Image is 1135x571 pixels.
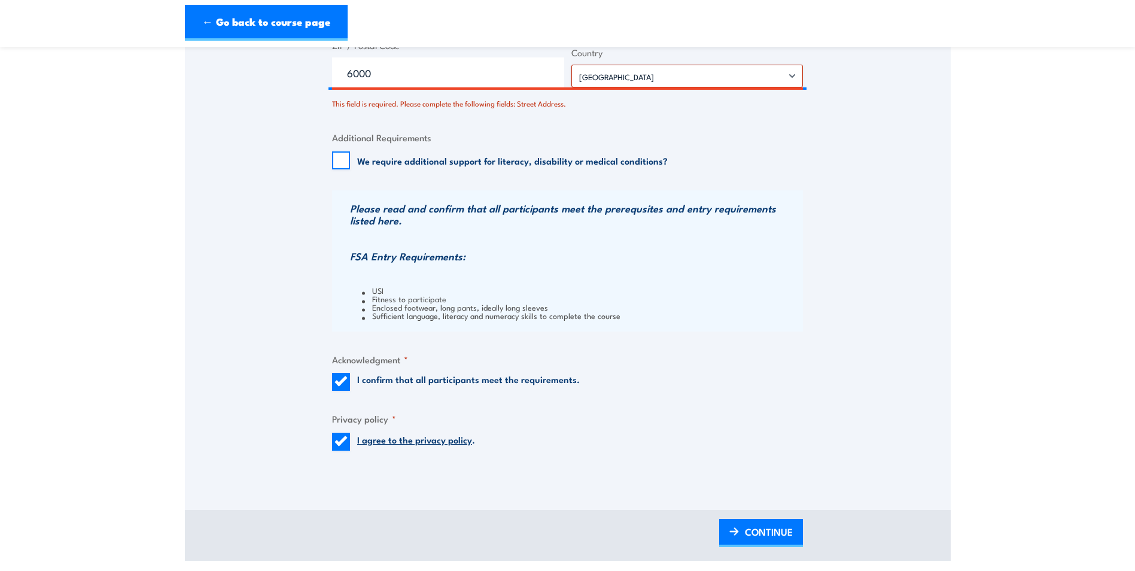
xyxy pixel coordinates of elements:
a: CONTINUE [719,519,803,547]
span: CONTINUE [745,516,793,548]
legend: Acknowledgment [332,353,408,366]
label: . [357,433,475,451]
li: Enclosed footwear, long pants, ideally long sleeves [362,303,800,311]
div: This field is required. Please complete the following fields: Street Address. [332,92,803,110]
h3: FSA Entry Requirements: [350,250,800,262]
li: Fitness to participate [362,294,800,303]
a: ← Go back to course page [185,5,348,41]
legend: Additional Requirements [332,130,431,144]
a: I agree to the privacy policy [357,433,472,446]
label: We require additional support for literacy, disability or medical conditions? [357,154,668,166]
label: Country [571,46,804,60]
li: USI [362,286,800,294]
h3: Please read and confirm that all participants meet the prerequsites and entry requirements listed... [350,202,800,226]
li: Sufficient language, literacy and numeracy skills to complete the course [362,311,800,320]
legend: Privacy policy [332,412,396,426]
label: I confirm that all participants meet the requirements. [357,373,580,391]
